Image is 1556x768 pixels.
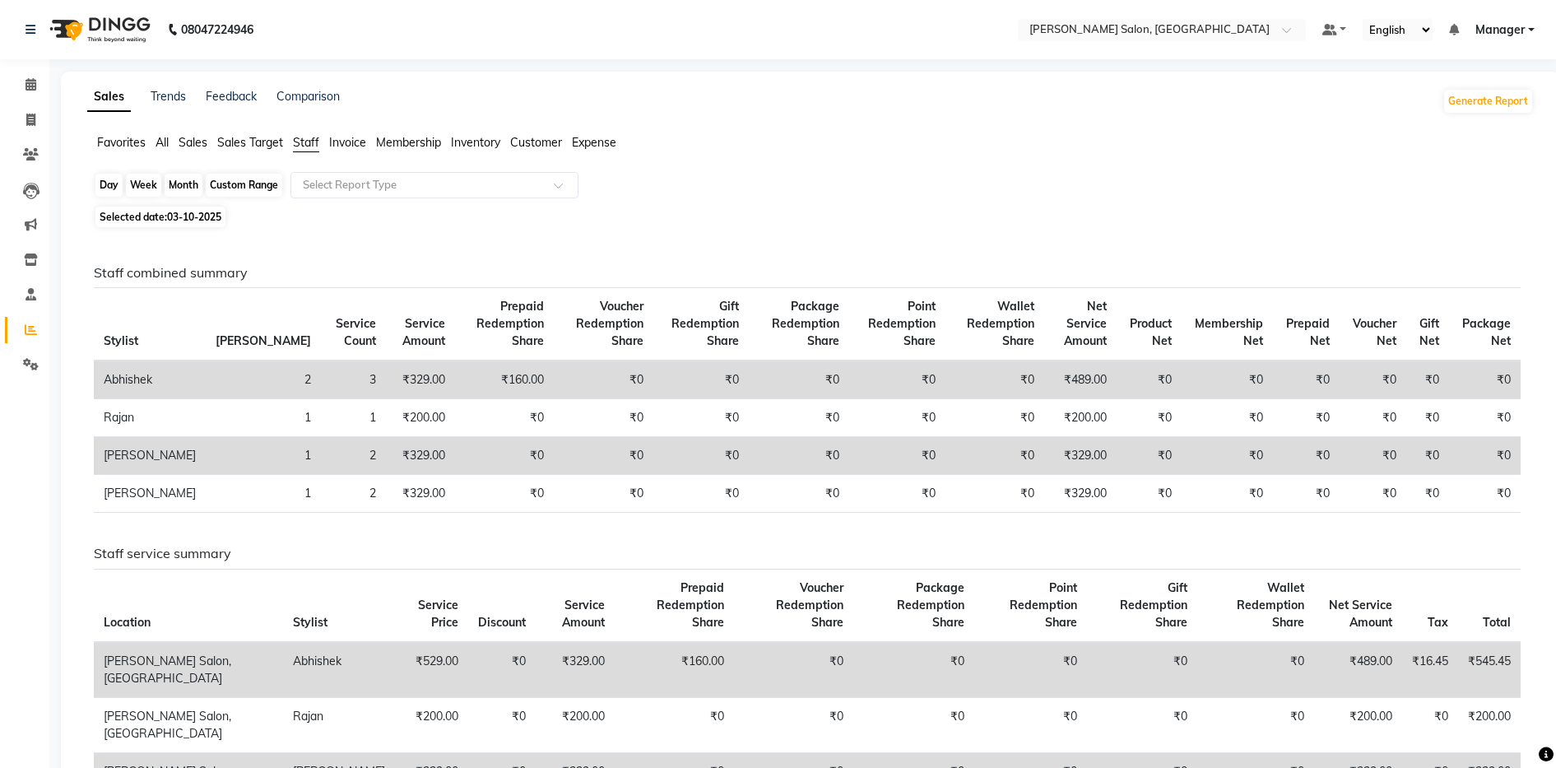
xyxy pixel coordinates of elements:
td: ₹200.00 [1458,697,1521,752]
td: ₹0 [1182,399,1273,437]
td: ₹200.00 [386,399,455,437]
td: ₹0 [853,642,974,698]
span: Invoice [329,135,366,150]
a: Trends [151,89,186,104]
span: Wallet Redemption Share [1237,580,1304,630]
td: ₹0 [1273,399,1340,437]
b: 08047224946 [181,7,253,53]
span: Net Service Amount [1064,299,1107,348]
span: Membership [376,135,441,150]
td: 1 [206,475,321,513]
td: Abhishek [283,642,395,698]
span: [PERSON_NAME] [216,333,311,348]
td: ₹200.00 [536,697,615,752]
span: Sales [179,135,207,150]
span: Inventory [451,135,500,150]
td: ₹329.00 [1044,475,1117,513]
td: ₹0 [849,475,946,513]
td: ₹0 [455,475,555,513]
td: ₹0 [1406,475,1449,513]
td: ₹0 [653,437,749,475]
div: Month [165,174,202,197]
td: ₹200.00 [1314,697,1402,752]
span: Voucher Redemption Share [776,580,843,630]
span: Wallet Redemption Share [967,299,1034,348]
td: ₹0 [945,437,1043,475]
span: Selected date: [95,207,225,227]
td: ₹160.00 [455,361,555,399]
td: 1 [206,437,321,475]
span: Prepaid Redemption Share [657,580,724,630]
a: Feedback [206,89,257,104]
span: Package Redemption Share [897,580,964,630]
td: ₹329.00 [1044,437,1117,475]
td: ₹329.00 [386,437,455,475]
td: ₹0 [1402,697,1458,752]
td: ₹0 [1340,399,1406,437]
td: ₹0 [734,642,853,698]
span: Point Redemption Share [868,299,936,348]
span: Package Redemption Share [772,299,839,348]
span: Service Amount [562,598,605,630]
td: [PERSON_NAME] Salon, [GEOGRAPHIC_DATA] [94,642,283,698]
span: Net Service Amount [1329,598,1392,630]
td: ₹0 [945,399,1043,437]
td: ₹0 [1273,475,1340,513]
a: Comparison [276,89,340,104]
td: 1 [206,399,321,437]
td: ₹0 [1087,697,1197,752]
td: ₹0 [1449,361,1521,399]
td: ₹489.00 [1314,642,1402,698]
td: [PERSON_NAME] [94,437,206,475]
span: Prepaid Redemption Share [476,299,544,348]
td: ₹0 [1340,437,1406,475]
td: ₹0 [853,697,974,752]
td: ₹329.00 [536,642,615,698]
div: Custom Range [206,174,282,197]
span: Total [1483,615,1511,630]
a: Sales [87,82,131,112]
td: ₹0 [1182,437,1273,475]
td: ₹489.00 [1044,361,1117,399]
td: ₹545.45 [1458,642,1521,698]
td: 2 [206,361,321,399]
span: Sales Target [217,135,283,150]
span: Staff [293,135,319,150]
td: ₹0 [554,475,653,513]
td: ₹0 [554,399,653,437]
td: ₹0 [1406,437,1449,475]
h6: Staff combined summary [94,265,1521,281]
td: ₹0 [1406,399,1449,437]
td: ₹0 [1449,437,1521,475]
span: Discount [478,615,526,630]
td: ₹0 [1340,475,1406,513]
span: Stylist [293,615,327,630]
td: ₹0 [468,697,536,752]
td: [PERSON_NAME] Salon, [GEOGRAPHIC_DATA] [94,697,283,752]
span: Tax [1428,615,1448,630]
span: Customer [510,135,562,150]
span: Voucher Net [1353,316,1396,348]
span: Expense [572,135,616,150]
td: ₹0 [1087,642,1197,698]
span: Point Redemption Share [1010,580,1077,630]
button: Generate Report [1444,90,1532,113]
td: ₹16.45 [1402,642,1458,698]
td: ₹0 [1406,361,1449,399]
td: ₹0 [945,361,1043,399]
span: Manager [1475,21,1525,39]
td: 3 [321,361,386,399]
td: ₹0 [653,361,749,399]
td: ₹0 [1340,361,1406,399]
td: ₹0 [749,361,848,399]
td: [PERSON_NAME] [94,475,206,513]
span: Gift Redemption Share [671,299,739,348]
td: ₹0 [849,399,946,437]
td: ₹0 [1449,475,1521,513]
td: ₹160.00 [615,642,734,698]
td: ₹0 [749,475,848,513]
span: Gift Redemption Share [1120,580,1187,630]
td: ₹0 [849,361,946,399]
td: ₹0 [1273,361,1340,399]
td: ₹0 [1117,437,1182,475]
